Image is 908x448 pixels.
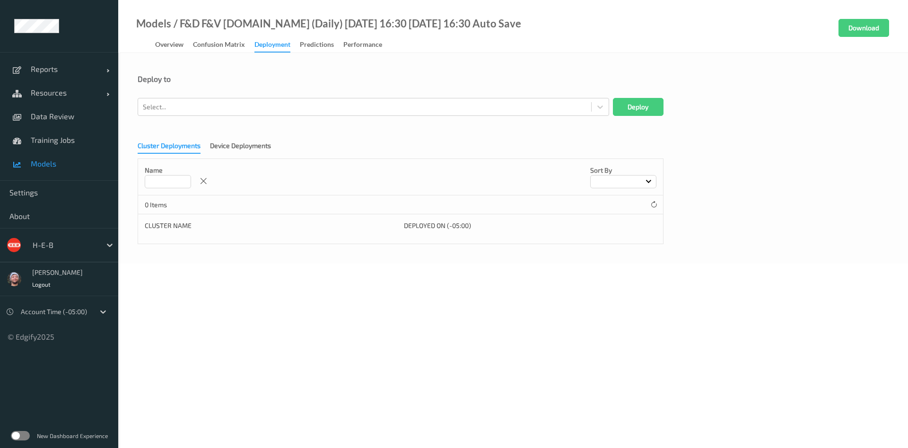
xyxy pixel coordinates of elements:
div: Performance [343,40,382,52]
div: Cluster Deployments [138,141,201,154]
button: Deploy [613,98,664,116]
a: Cluster Deployments [138,141,210,149]
p: Sort by [590,166,656,175]
a: Performance [343,38,392,52]
a: Deployment [254,38,300,53]
a: Overview [155,38,193,52]
div: Cluster Name [145,221,397,230]
div: / F&D F&V [DOMAIN_NAME] (Daily) [DATE] 16:30 [DATE] 16:30 Auto Save [171,19,521,28]
button: Download [838,19,889,37]
div: Deployed on (-05:00) [404,221,656,230]
div: Device Deployments [210,141,271,153]
p: 0 Items [145,200,216,210]
div: Overview [155,40,183,52]
a: Confusion matrix [193,38,254,52]
a: Models [136,19,171,28]
div: Confusion matrix [193,40,245,52]
div: Deploy to [138,74,889,84]
a: Predictions [300,38,343,52]
div: Predictions [300,40,334,52]
a: Device Deployments [210,141,280,149]
p: Name [145,166,191,175]
div: Deployment [254,40,290,53]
